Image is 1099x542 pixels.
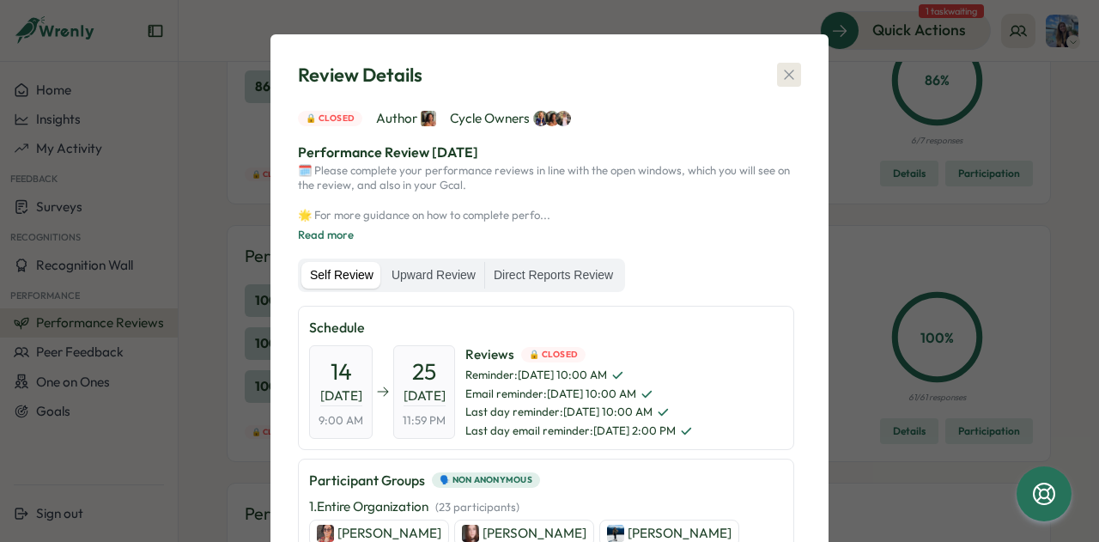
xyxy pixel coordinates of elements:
[465,368,693,383] span: Reminder : [DATE] 10:00 AM
[298,142,801,163] p: Performance Review [DATE]
[301,262,382,289] label: Self Review
[607,525,624,542] img: Kori Keeling
[298,163,801,223] p: 🗓️ Please complete your performance reviews in line with the open windows, which you will see on ...
[383,262,484,289] label: Upward Review
[309,497,519,516] p: 1 . Entire Organization
[465,405,693,420] span: Last day reminder : [DATE] 10:00 AM
[529,348,578,362] span: 🔒 Closed
[450,109,571,128] span: Cycle Owners
[421,111,436,126] img: Viveca Riley
[404,387,446,406] span: [DATE]
[298,62,422,88] span: Review Details
[462,525,479,542] img: Allyn Neal
[320,387,362,406] span: [DATE]
[306,112,355,125] span: 🔒 Closed
[533,111,549,126] img: Hanna Smith
[376,109,436,128] span: Author
[465,423,693,439] span: Last day email reminder : [DATE] 2:00 PM
[298,228,354,243] button: Read more
[403,413,446,429] span: 11:59 PM
[465,387,693,402] span: Email reminder : [DATE] 10:00 AM
[412,356,436,387] span: 25
[331,356,352,387] span: 14
[309,317,783,338] p: Schedule
[544,111,560,126] img: Viveca Riley
[435,500,519,514] span: ( 23 participants )
[485,262,622,289] label: Direct Reports Review
[319,413,363,429] span: 9:00 AM
[556,111,571,126] img: Hannah Saunders
[465,345,693,364] span: Reviews
[309,470,425,491] p: Participant Groups
[440,473,532,487] span: 🗣️ Non Anonymous
[317,525,334,542] img: Kate Blackburn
